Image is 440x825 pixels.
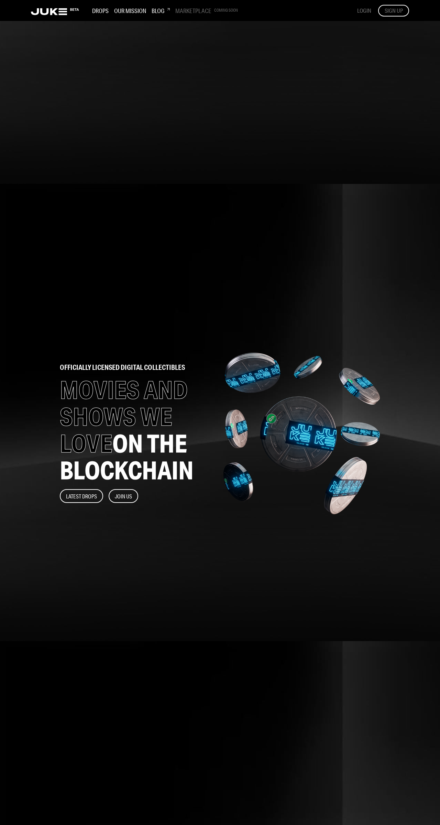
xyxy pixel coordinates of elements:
span: SIGN UP [385,7,403,14]
h2: officially licensed digital collectibles [60,364,210,371]
button: LOGIN [357,7,371,14]
h1: MOVIES AND SHOWS WE LOVE [60,376,210,484]
h3: Blog [152,7,170,14]
img: home-banner [223,315,380,552]
button: Join Us [109,489,138,503]
button: Latest Drops [60,489,103,503]
button: SIGN UP [378,5,409,16]
span: ON THE BLOCKCHAIN [60,428,194,485]
h3: Our Mission [114,7,146,14]
h3: Drops [92,7,109,14]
